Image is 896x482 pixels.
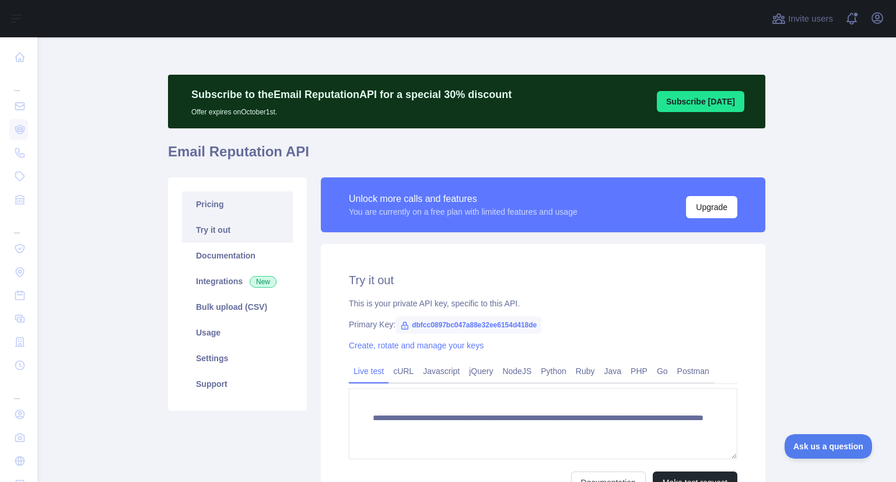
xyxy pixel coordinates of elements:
[673,362,714,380] a: Postman
[600,362,626,380] a: Java
[686,196,737,218] button: Upgrade
[191,86,512,103] p: Subscribe to the Email Reputation API for a special 30 % discount
[657,91,744,112] button: Subscribe [DATE]
[536,362,571,380] a: Python
[182,371,293,397] a: Support
[9,212,28,236] div: ...
[769,9,835,28] button: Invite users
[498,362,536,380] a: NodeJS
[182,191,293,217] a: Pricing
[349,362,388,380] a: Live test
[652,362,673,380] a: Go
[349,319,737,330] div: Primary Key:
[349,272,737,288] h2: Try it out
[182,320,293,345] a: Usage
[250,276,276,288] span: New
[571,362,600,380] a: Ruby
[349,341,484,350] a: Create, rotate and manage your keys
[349,298,737,309] div: This is your private API key, specific to this API.
[418,362,464,380] a: Javascript
[168,142,765,170] h1: Email Reputation API
[182,217,293,243] a: Try it out
[182,268,293,294] a: Integrations New
[388,362,418,380] a: cURL
[785,434,873,459] iframe: Toggle Customer Support
[182,243,293,268] a: Documentation
[182,345,293,371] a: Settings
[182,294,293,320] a: Bulk upload (CSV)
[626,362,652,380] a: PHP
[788,12,833,26] span: Invite users
[9,70,28,93] div: ...
[395,316,541,334] span: dbfcc0897bc047a88e32ee6154d418de
[464,362,498,380] a: jQuery
[9,378,28,401] div: ...
[349,192,577,206] div: Unlock more calls and features
[191,103,512,117] p: Offer expires on October 1st.
[349,206,577,218] div: You are currently on a free plan with limited features and usage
